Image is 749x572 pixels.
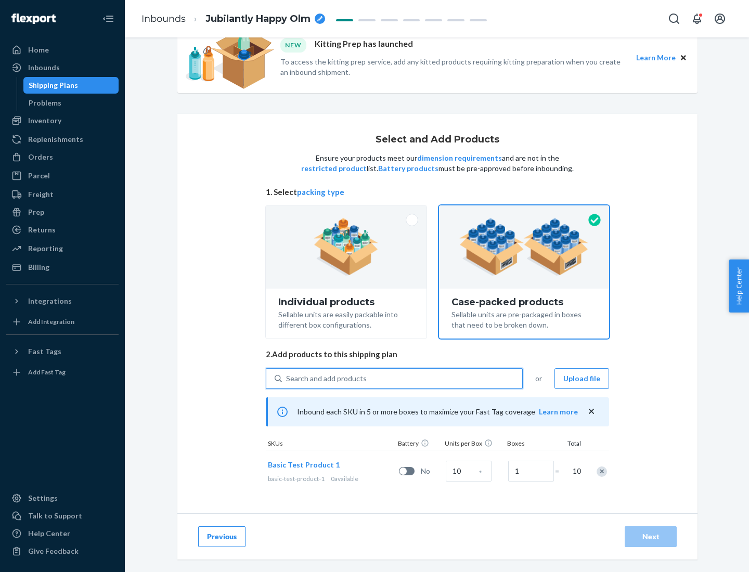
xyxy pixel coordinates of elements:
[535,373,542,384] span: or
[286,373,367,384] div: Search and add products
[28,243,63,254] div: Reporting
[446,461,492,482] input: Case Quantity
[6,259,119,276] a: Billing
[133,4,333,34] ol: breadcrumbs
[266,349,609,360] span: 2. Add products to this shipping plan
[421,466,442,476] span: No
[297,187,344,198] button: packing type
[28,225,56,235] div: Returns
[664,8,685,29] button: Open Search Box
[268,460,340,469] span: Basic Test Product 1
[417,153,502,163] button: dimension requirements
[300,153,575,174] p: Ensure your products meet our and are not in the list. must be pre-approved before inbounding.
[709,8,730,29] button: Open account menu
[28,317,74,326] div: Add Integration
[198,526,246,547] button: Previous
[6,543,119,560] button: Give Feedback
[29,80,78,90] div: Shipping Plans
[6,167,119,184] a: Parcel
[141,13,186,24] a: Inbounds
[28,262,49,272] div: Billing
[6,186,119,203] a: Freight
[28,189,54,200] div: Freight
[28,152,53,162] div: Orders
[28,528,70,539] div: Help Center
[28,45,49,55] div: Home
[687,8,707,29] button: Open notifications
[268,460,340,470] button: Basic Test Product 1
[6,42,119,58] a: Home
[266,439,396,450] div: SKUs
[6,204,119,220] a: Prep
[266,397,609,426] div: Inbound each SKU in 5 or more boxes to maximize your Fast Tag coverage
[555,466,565,476] span: =
[266,187,609,198] span: 1. Select
[28,546,79,556] div: Give Feedback
[597,466,607,477] div: Remove Item
[505,439,557,450] div: Boxes
[28,296,72,306] div: Integrations
[6,149,119,165] a: Orders
[6,222,119,238] a: Returns
[29,98,61,108] div: Problems
[678,52,689,63] button: Close
[443,439,505,450] div: Units per Box
[6,59,119,76] a: Inbounds
[396,439,443,450] div: Battery
[280,57,627,77] p: To access the kitting prep service, add any kitted products requiring kitting preparation when yo...
[280,38,306,52] div: NEW
[6,240,119,257] a: Reporting
[28,368,66,376] div: Add Fast Tag
[557,439,583,450] div: Total
[636,52,676,63] button: Learn More
[315,38,413,52] p: Kitting Prep has launched
[451,307,597,330] div: Sellable units are pre-packaged in boxes that need to be broken down.
[331,475,358,483] span: 0 available
[376,135,499,145] h1: Select and Add Products
[586,406,597,417] button: close
[205,12,311,26] span: Jubilantly Happy Olm
[23,95,119,111] a: Problems
[28,207,44,217] div: Prep
[459,218,589,276] img: case-pack.59cecea509d18c883b923b81aeac6d0b.png
[23,77,119,94] a: Shipping Plans
[508,461,554,482] input: Number of boxes
[28,511,82,521] div: Talk to Support
[451,297,597,307] div: Case-packed products
[6,314,119,330] a: Add Integration
[6,364,119,381] a: Add Fast Tag
[554,368,609,389] button: Upload file
[378,163,438,174] button: Battery products
[625,526,677,547] button: Next
[6,508,119,524] a: Talk to Support
[28,346,61,357] div: Fast Tags
[28,493,58,503] div: Settings
[28,115,61,126] div: Inventory
[11,14,56,24] img: Flexport logo
[634,531,668,542] div: Next
[28,62,60,73] div: Inbounds
[6,343,119,360] button: Fast Tags
[6,293,119,309] button: Integrations
[28,171,50,181] div: Parcel
[6,525,119,542] a: Help Center
[571,466,581,476] span: 10
[268,475,325,483] span: basic-test-product-1
[278,307,414,330] div: Sellable units are easily packable into different box configurations.
[314,218,379,276] img: individual-pack.facf35554cb0f1810c75b2bd6df2d64e.png
[6,490,119,506] a: Settings
[6,112,119,129] a: Inventory
[28,134,83,145] div: Replenishments
[539,407,578,417] button: Learn more
[98,8,119,29] button: Close Navigation
[729,259,749,313] button: Help Center
[278,297,414,307] div: Individual products
[301,163,367,174] button: restricted product
[6,131,119,148] a: Replenishments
